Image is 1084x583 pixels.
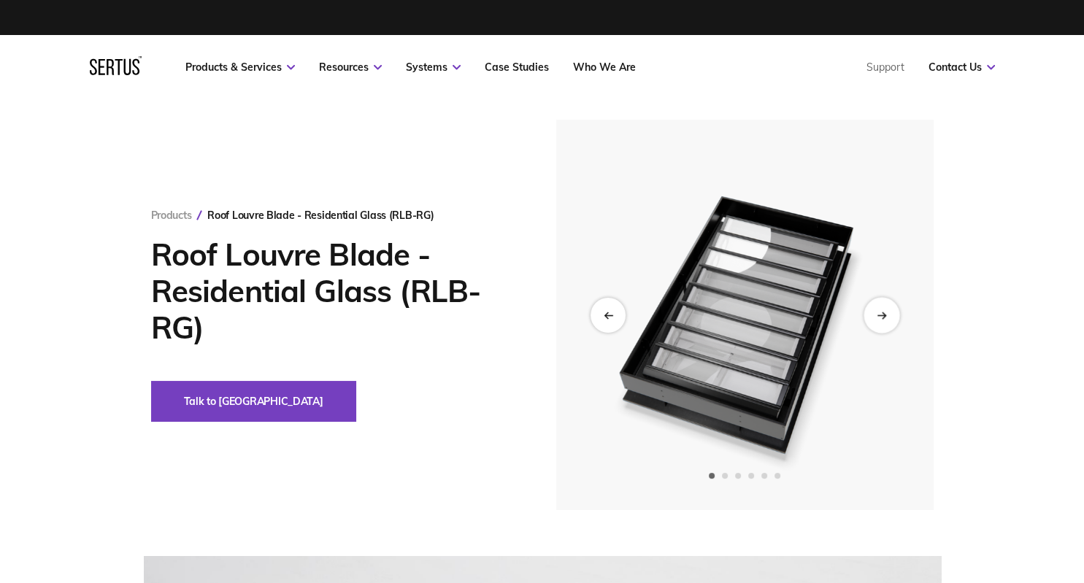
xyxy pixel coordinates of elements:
[591,298,626,333] div: Previous slide
[864,297,899,333] div: Next slide
[722,473,728,479] span: Go to slide 2
[185,61,295,74] a: Products & Services
[929,61,995,74] a: Contact Us
[151,381,356,422] button: Talk to [GEOGRAPHIC_DATA]
[573,61,636,74] a: Who We Are
[406,61,461,74] a: Systems
[774,473,780,479] span: Go to slide 6
[866,61,904,74] a: Support
[319,61,382,74] a: Resources
[761,473,767,479] span: Go to slide 5
[748,473,754,479] span: Go to slide 4
[151,209,192,222] a: Products
[735,473,741,479] span: Go to slide 3
[485,61,549,74] a: Case Studies
[151,236,512,346] h1: Roof Louvre Blade - Residential Glass (RLB-RG)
